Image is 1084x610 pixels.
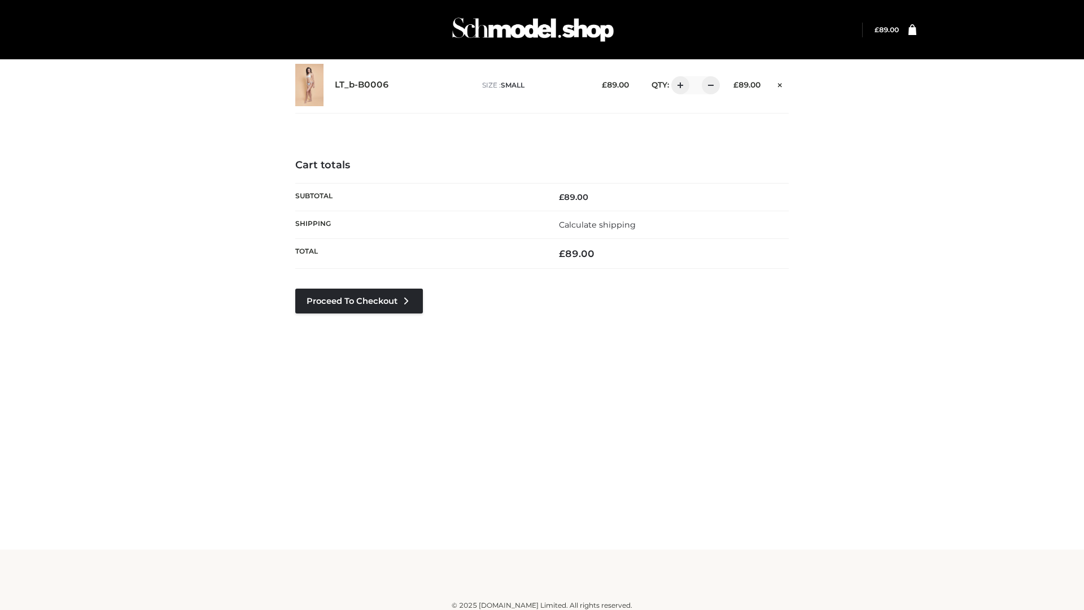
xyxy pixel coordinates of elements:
bdi: 89.00 [559,192,588,202]
th: Total [295,239,542,269]
bdi: 89.00 [733,80,760,89]
th: Shipping [295,211,542,238]
p: size : [482,80,584,90]
bdi: 89.00 [875,25,899,34]
h4: Cart totals [295,159,789,172]
a: Calculate shipping [559,220,636,230]
div: QTY: [640,76,716,94]
th: Subtotal [295,183,542,211]
span: £ [559,248,565,259]
a: £89.00 [875,25,899,34]
bdi: 89.00 [559,248,595,259]
a: Proceed to Checkout [295,289,423,313]
img: Schmodel Admin 964 [448,7,618,52]
span: £ [559,192,564,202]
a: LT_b-B0006 [335,80,389,90]
span: SMALL [501,81,524,89]
span: £ [733,80,738,89]
span: £ [875,25,879,34]
a: Remove this item [772,76,789,91]
span: £ [602,80,607,89]
bdi: 89.00 [602,80,629,89]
